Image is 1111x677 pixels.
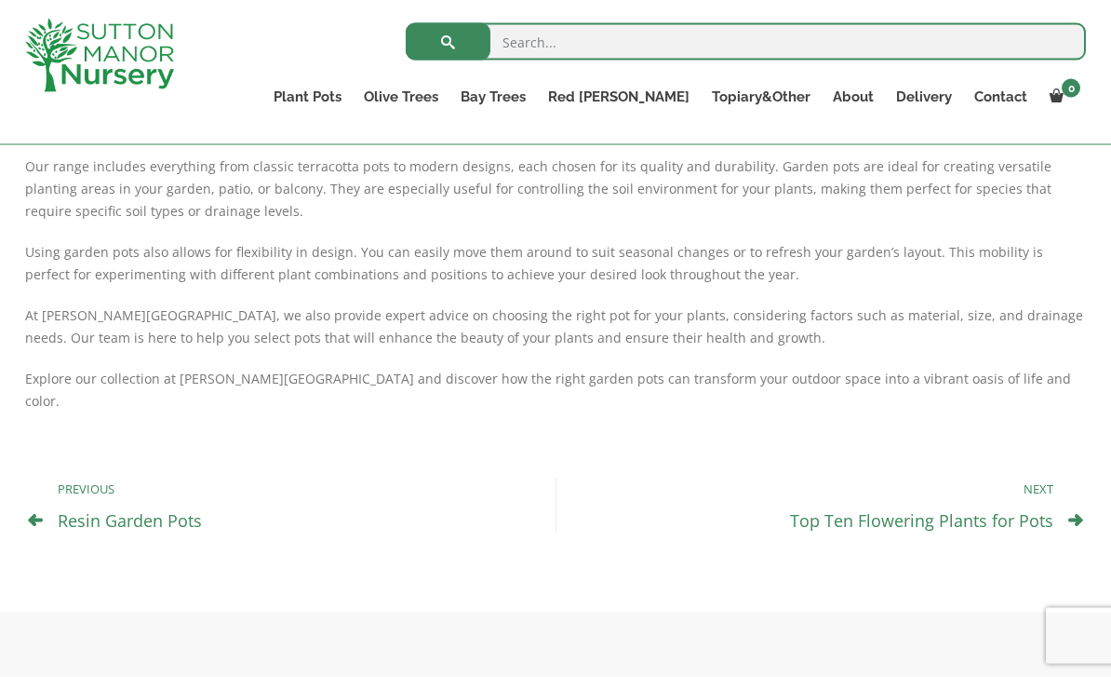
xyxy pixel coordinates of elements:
p: At [PERSON_NAME][GEOGRAPHIC_DATA], we also provide expert advice on choosing the right pot for yo... [25,305,1086,349]
a: Topiary&Other [701,84,822,110]
a: Plant Pots [262,84,353,110]
p: Previous [58,478,537,500]
a: 0 [1038,84,1086,110]
a: About [822,84,885,110]
input: Search... [406,23,1086,61]
a: Red [PERSON_NAME] [537,84,701,110]
p: Next [575,478,1053,500]
span: 0 [1062,79,1080,98]
a: Delivery [885,84,963,110]
a: Top Ten Flowering Plants for Pots [790,509,1053,532]
a: Bay Trees [449,84,537,110]
p: Explore our collection at [PERSON_NAME][GEOGRAPHIC_DATA] and discover how the right garden pots c... [25,368,1086,413]
a: Resin Garden Pots [58,509,202,532]
a: Olive Trees [353,84,449,110]
p: Our range includes everything from classic terracotta pots to modern designs, each chosen for its... [25,156,1086,223]
img: logo [25,19,174,92]
p: Using garden pots also allows for flexibility in design. You can easily move them around to suit ... [25,241,1086,286]
a: Contact [963,84,1038,110]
